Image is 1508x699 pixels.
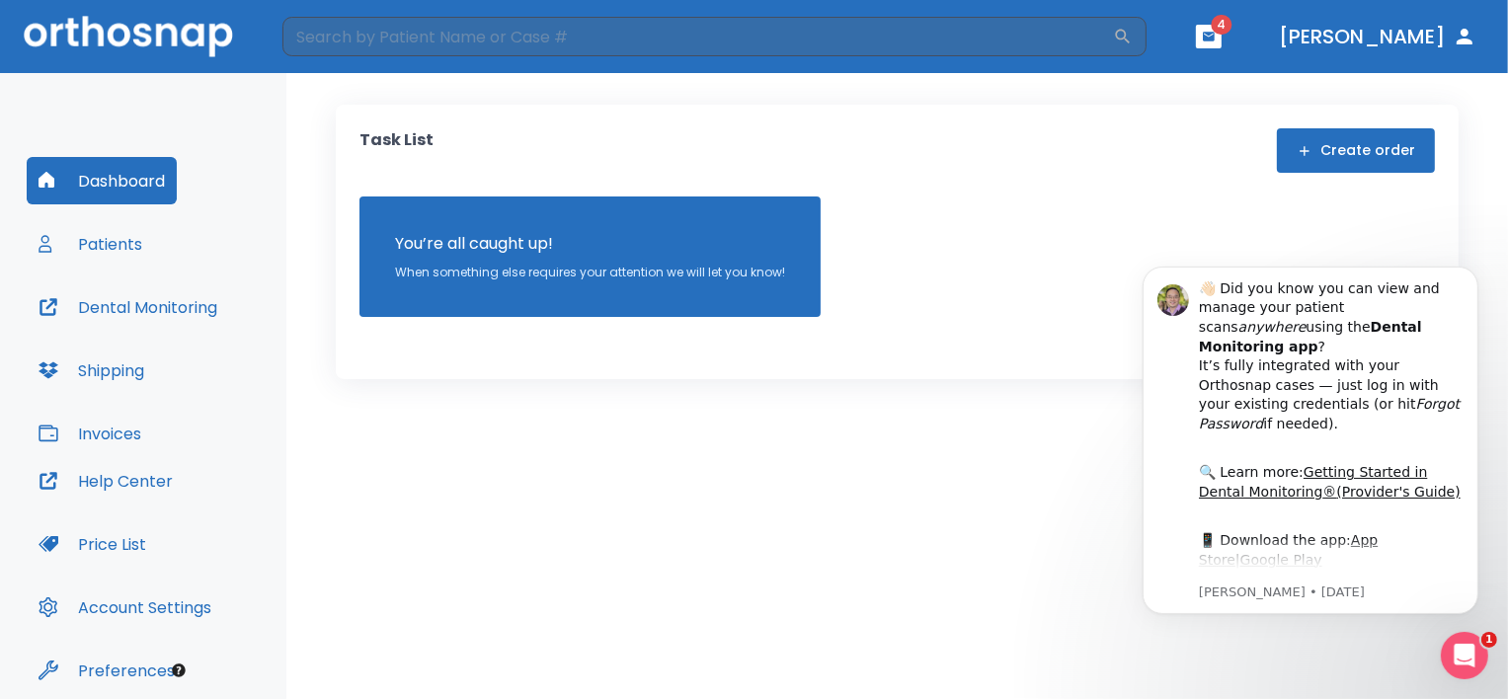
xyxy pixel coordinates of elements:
[27,457,185,505] button: Help Center
[170,661,188,679] div: Tooltip anchor
[27,410,153,457] button: Invoices
[1212,15,1232,35] span: 4
[27,347,156,394] button: Shipping
[27,157,177,204] button: Dashboard
[359,128,434,173] p: Task List
[27,220,154,268] button: Patients
[395,232,785,256] p: You’re all caught up!
[395,264,785,281] p: When something else requires your attention we will let you know!
[24,16,233,56] img: Orthosnap
[27,583,223,631] button: Account Settings
[1277,128,1435,173] button: Create order
[1113,237,1508,646] iframe: Intercom notifications message
[27,283,229,331] button: Dental Monitoring
[282,17,1113,56] input: Search by Patient Name or Case #
[27,647,187,694] button: Preferences
[1271,19,1484,54] button: [PERSON_NAME]
[1481,632,1497,648] span: 1
[27,520,158,568] button: Price List
[1441,632,1488,679] iframe: Intercom live chat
